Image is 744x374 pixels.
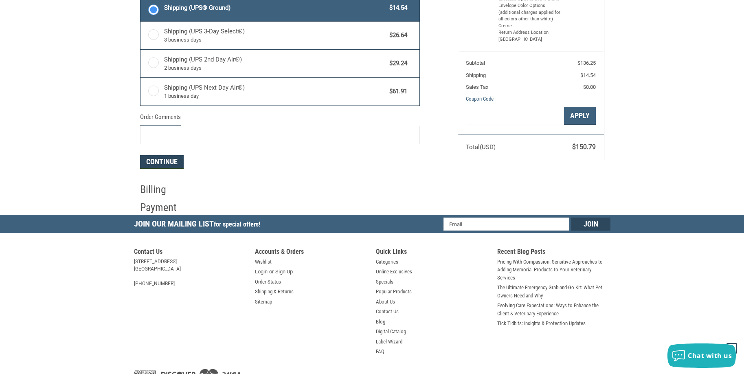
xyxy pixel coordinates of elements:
legend: Order Comments [140,112,181,126]
span: Shipping (UPS 3-Day Select®) [164,27,386,44]
input: Join [571,218,610,231]
span: Shipping (UPS Next Day Air®) [164,83,386,100]
a: Shipping & Returns [255,288,294,296]
a: Order Status [255,278,281,286]
a: Popular Products [376,288,412,296]
a: Tick Tidbits: Insights & Protection Updates [497,319,586,328]
h2: Payment [140,201,188,214]
h5: Join Our Mailing List [134,215,264,235]
a: Pricing With Compassion: Sensitive Approaches to Adding Memorial Products to Your Veterinary Serv... [497,258,610,282]
a: Evolving Care Expectations: Ways to Enhance the Client & Veterinary Experience [497,301,610,317]
button: Continue [140,155,184,169]
span: $61.91 [386,87,408,96]
h5: Contact Us [134,248,247,258]
span: 2 business days [164,64,386,72]
a: Sign Up [275,268,293,276]
span: Chat with us [688,351,732,360]
a: Online Exclusives [376,268,412,276]
span: $0.00 [583,84,596,90]
a: Contact Us [376,308,399,316]
a: Sitemap [255,298,272,306]
span: $29.24 [386,59,408,68]
span: Sales Tax [466,84,488,90]
a: Wishlist [255,258,272,266]
button: Apply [564,107,596,125]
span: 3 business days [164,36,386,44]
a: Coupon Code [466,96,494,102]
a: The Ultimate Emergency Grab-and-Go Kit: What Pet Owners Need and Why [497,284,610,299]
span: $26.64 [386,31,408,40]
span: $150.79 [572,143,596,151]
span: Subtotal [466,60,485,66]
span: $14.54 [386,3,408,13]
a: Specials [376,278,393,286]
span: $14.54 [580,72,596,78]
li: Return Address Location [GEOGRAPHIC_DATA] [498,29,562,43]
h5: Recent Blog Posts [497,248,610,258]
h5: Quick Links [376,248,489,258]
a: About Us [376,298,395,306]
span: Total (USD) [466,143,496,151]
span: for special offers! [214,220,260,228]
address: [STREET_ADDRESS] [GEOGRAPHIC_DATA] [PHONE_NUMBER] [134,258,247,287]
a: Login [255,268,268,276]
h5: Accounts & Orders [255,248,368,258]
a: Categories [376,258,398,266]
h2: Billing [140,183,188,196]
a: Label Wizard [376,338,402,346]
span: $136.25 [577,60,596,66]
span: Shipping (UPS® Ground) [164,3,386,13]
a: Digital Catalog [376,328,406,336]
span: or [264,268,279,276]
input: Email [443,218,569,231]
li: Envelope Color Options (additional charges applied for all colors other than white) Creme [498,2,562,29]
span: 1 business day [164,92,386,100]
input: Gift Certificate or Coupon Code [466,107,564,125]
a: Blog [376,318,385,326]
span: Shipping (UPS 2nd Day Air®) [164,55,386,72]
button: Chat with us [667,343,736,368]
a: FAQ [376,348,384,356]
span: Shipping [466,72,486,78]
